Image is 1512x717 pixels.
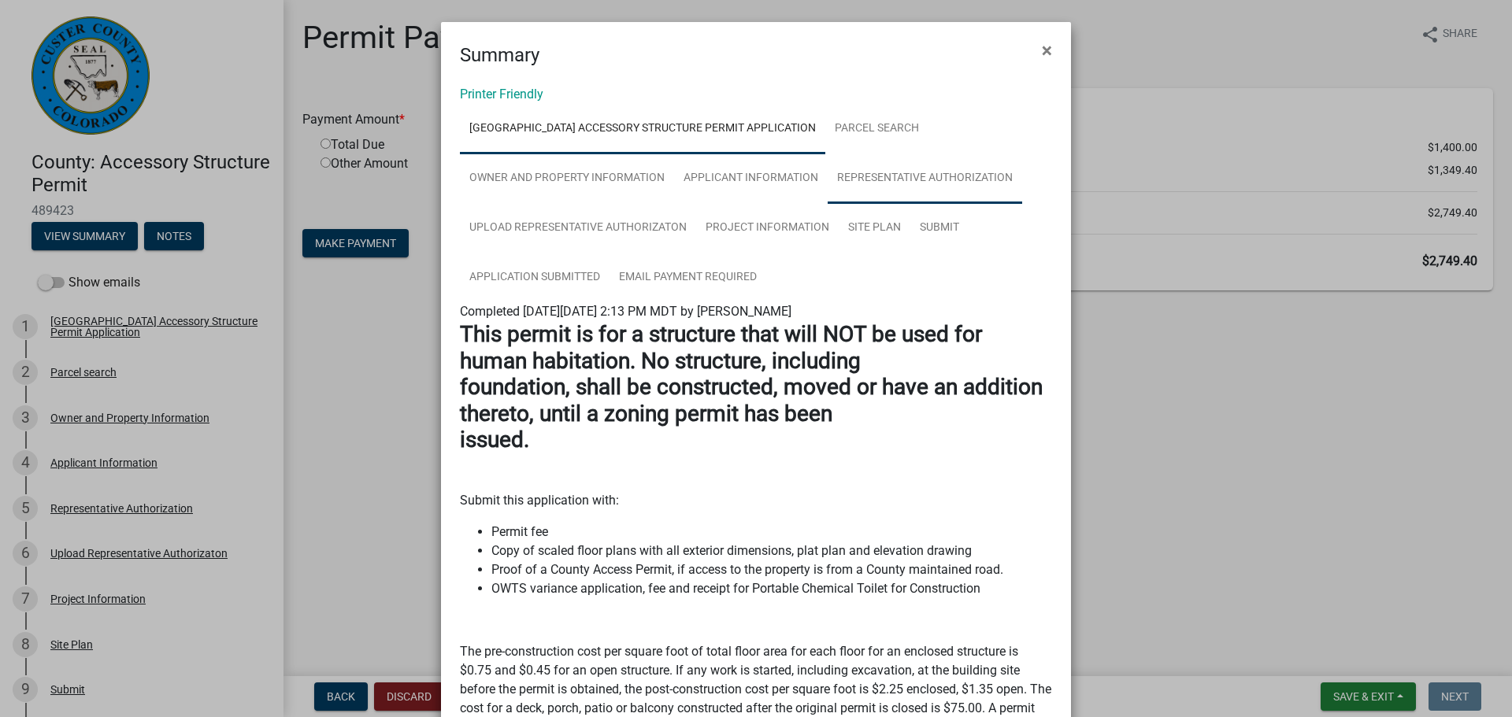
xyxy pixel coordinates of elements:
p: Submit this application with: [460,491,1052,510]
span: Completed [DATE][DATE] 2:13 PM MDT by [PERSON_NAME] [460,304,791,319]
button: Close [1029,28,1065,72]
a: Printer Friendly [460,87,543,102]
a: Project Information [696,203,839,253]
a: Representative Authorization [828,153,1022,204]
a: Email Payment Required [610,253,766,303]
strong: This permit is for a structure that will NOT be used for human habitation. No structure, including [460,321,982,374]
a: Application Submitted [460,253,610,303]
span: × [1042,39,1052,61]
a: Site Plan [839,203,910,253]
li: Proof of a County Access Permit, if access to the property is from a County maintained road. [491,560,1052,579]
strong: issued. [460,427,529,453]
a: Parcel search [825,104,928,154]
h4: Summary [460,41,539,69]
li: Copy of scaled floor plans with all exterior dimensions, plat plan and elevation drawing [491,541,1052,560]
li: OWTS variance application, fee and receipt for Portable Chemical Toilet for Construction [491,579,1052,598]
li: Permit fee [491,523,1052,541]
a: Upload Representative Authorizaton [460,203,696,253]
a: Submit [910,203,969,253]
a: Owner and Property Information [460,153,674,204]
a: Applicant Information [674,153,828,204]
a: [GEOGRAPHIC_DATA] Accessory Structure Permit Application [460,104,825,154]
strong: foundation, shall be constructed, moved or have an addition thereto, until a zoning permit has been [460,374,1043,427]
